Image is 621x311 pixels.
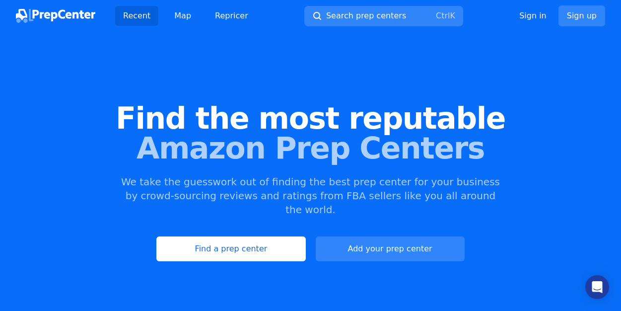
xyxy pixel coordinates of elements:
[450,11,455,20] kbd: K
[207,6,256,26] a: Repricer
[16,9,95,23] img: PrepCenter
[304,6,463,26] button: Search prep centersCtrlK
[16,103,605,133] span: Find the most reputable
[115,6,158,26] a: Recent
[316,236,465,261] a: Add your prep center
[326,10,406,22] span: Search prep centers
[120,175,501,217] p: We take the guesswork out of finding the best prep center for your business by crowd-sourcing rev...
[558,5,605,26] a: Sign up
[16,133,605,163] span: Amazon Prep Centers
[166,6,199,26] a: Map
[585,275,609,299] div: Open Intercom Messenger
[436,11,450,20] kbd: Ctrl
[156,236,305,261] a: Find a prep center
[519,10,547,22] a: Sign in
